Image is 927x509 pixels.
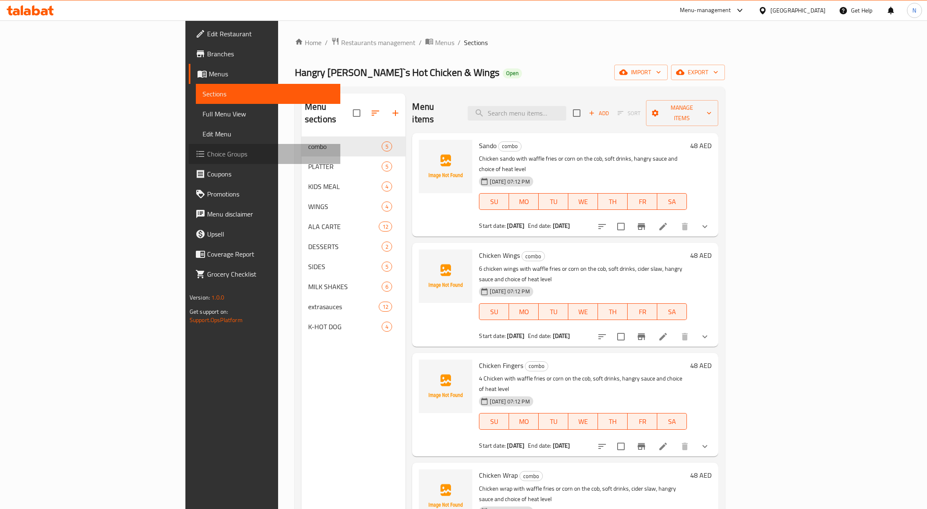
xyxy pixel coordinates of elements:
button: Add section [385,103,405,123]
h6: 48 AED [690,249,712,261]
button: WE [568,303,598,320]
span: SA [661,196,684,208]
button: TH [598,413,628,430]
b: [DATE] [553,330,570,341]
span: End date: [528,440,551,451]
span: SU [483,196,506,208]
div: items [379,222,392,232]
img: Sando [419,140,472,193]
li: / [419,38,422,48]
a: Menus [425,37,454,48]
span: Open [503,70,522,77]
div: KIDS MEAL4 [301,176,406,197]
span: 12 [379,303,392,311]
span: WE [572,306,595,318]
span: 4 [382,323,392,331]
span: End date: [528,330,551,341]
span: Branches [207,49,334,59]
span: [DATE] 07:12 PM [486,287,533,295]
span: [DATE] 07:12 PM [486,178,533,186]
div: K-HOT DOG4 [301,317,406,337]
div: WINGS4 [301,197,406,217]
a: Edit menu item [658,332,668,342]
span: Sando [479,139,496,152]
span: Chicken Fingers [479,359,523,372]
span: Grocery Checklist [207,269,334,279]
b: [DATE] [507,330,524,341]
p: Chicken sando with waffle fries or corn on the cob, soft drinks, hangry sauce and choice of heat ... [479,154,687,174]
span: K-HOT DOG [308,322,382,332]
span: 4 [382,183,392,191]
span: 6 [382,283,392,291]
span: FR [631,196,654,208]
button: show more [695,327,715,347]
span: SU [483,306,506,318]
span: Select section [568,104,585,122]
span: combo [520,471,542,481]
div: ALA CARTE [308,222,379,232]
span: SA [661,306,684,318]
span: Coupons [207,169,334,179]
button: import [614,65,668,80]
button: SU [479,413,509,430]
div: PLATTER5 [301,156,406,176]
div: items [382,242,392,252]
span: Chicken Wrap [479,469,518,481]
span: import [621,67,661,78]
b: [DATE] [507,220,524,231]
div: SIDES5 [301,257,406,277]
span: TH [601,416,624,428]
p: Chicken wrap with waffle fries or corn on the cob, soft drinks, cider slaw, hangry sauce and choi... [479,484,687,504]
button: FR [628,413,657,430]
span: MO [512,306,535,318]
a: Support.OpsPlatform [190,315,243,325]
p: 6 chicken wings with waffle fries or corn on the cob, soft drinks, cider slaw, hangry sauce and c... [479,264,687,285]
svg: Show Choices [700,441,710,451]
button: SA [657,303,687,320]
span: Menus [209,69,334,79]
nav: Menu sections [301,133,406,340]
button: SU [479,193,509,210]
a: Sections [196,84,340,104]
span: SIDES [308,262,382,272]
button: sort-choices [592,436,612,456]
span: Sections [203,89,334,99]
span: Sections [464,38,488,48]
span: Menus [435,38,454,48]
a: Choice Groups [189,144,340,164]
span: Add item [585,107,612,120]
div: [GEOGRAPHIC_DATA] [770,6,826,15]
span: FR [631,416,654,428]
button: Add [585,107,612,120]
span: Coverage Report [207,249,334,259]
span: 2 [382,243,392,251]
a: Full Menu View [196,104,340,124]
div: items [382,282,392,292]
button: FR [628,303,657,320]
h6: 48 AED [690,360,712,371]
span: Restaurants management [341,38,415,48]
span: MO [512,196,535,208]
b: [DATE] [553,440,570,451]
div: items [382,141,392,151]
div: items [379,302,392,312]
span: Chicken Wings [479,249,520,262]
span: Select to update [612,328,630,345]
span: FR [631,306,654,318]
div: extrasauces [308,302,379,312]
button: Branch-specific-item [631,217,651,237]
span: combo [499,141,521,151]
div: combo [525,361,548,371]
b: [DATE] [507,440,524,451]
div: PLATTER [308,161,382,171]
div: items [382,181,392,192]
div: extrasauces12 [301,297,406,317]
div: items [382,262,392,272]
span: TH [601,306,624,318]
div: Menu-management [680,5,731,15]
button: MO [509,193,539,210]
a: Edit Restaurant [189,24,340,44]
span: combo [308,141,382,151]
span: TU [542,416,565,428]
